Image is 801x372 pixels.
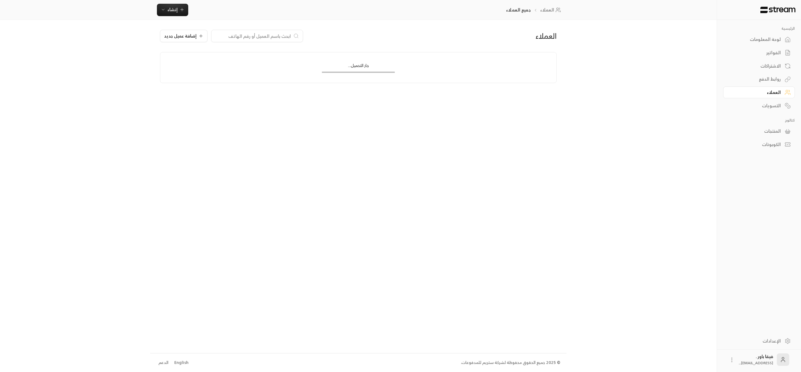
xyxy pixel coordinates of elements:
[731,50,781,56] div: الفواتير
[723,26,795,31] p: الرئيسية
[540,7,563,13] a: العملاء
[731,128,781,134] div: المنتجات
[723,139,795,151] a: الكوبونات
[322,63,395,72] div: جار التحميل...
[739,360,773,366] span: [EMAIL_ADDRESS]....
[731,63,781,69] div: الاشتراكات
[723,118,795,123] p: كتالوج
[429,31,557,41] div: العملاء
[731,36,781,42] div: لوحة المعلومات
[506,7,563,13] nav: breadcrumb
[723,86,795,99] a: العملاء
[723,60,795,72] a: الاشتراكات
[731,141,781,148] div: الكوبونات
[461,360,560,366] div: © 2025 جميع الحقوق محفوظة لشركة ستريم للمدفوعات.
[760,7,796,13] img: Logo
[723,47,795,59] a: الفواتير
[164,34,197,38] span: إضافة عميل جديد
[157,4,188,16] button: إنشاء
[160,30,207,42] button: إضافة عميل جديد
[167,6,178,13] span: إنشاء
[723,33,795,46] a: لوحة المعلومات
[156,357,170,368] a: الدعم
[723,73,795,85] a: روابط الدفع
[739,353,773,366] div: فيقا باور .
[174,360,189,366] div: English
[723,100,795,112] a: التسويات
[731,76,781,82] div: روابط الدفع
[215,33,291,39] input: ابحث باسم العميل أو رقم الهاتف
[731,338,781,344] div: الإعدادات
[731,103,781,109] div: التسويات
[723,335,795,347] a: الإعدادات
[506,7,531,13] p: جميع العملاء
[723,125,795,137] a: المنتجات
[731,89,781,95] div: العملاء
